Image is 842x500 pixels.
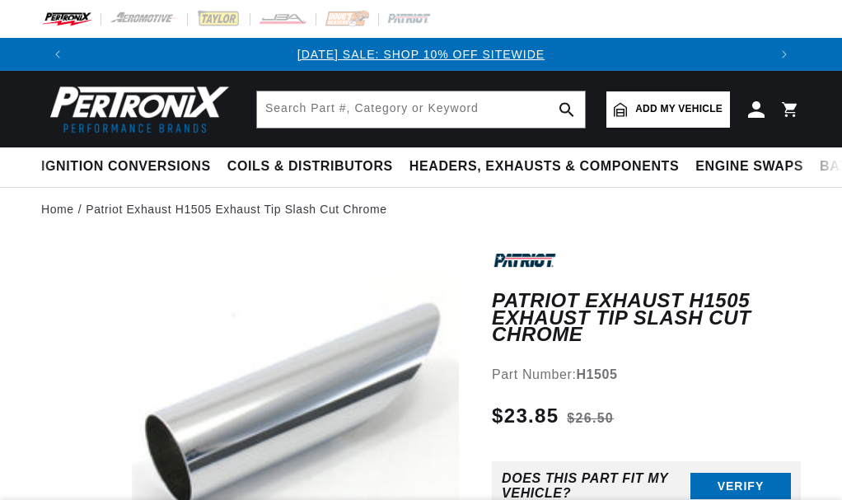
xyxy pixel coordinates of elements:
summary: Headers, Exhausts & Components [401,147,687,186]
span: Coils & Distributors [227,158,393,175]
nav: breadcrumbs [41,200,801,218]
div: Announcement [74,45,768,63]
a: Patriot Exhaust H1505 Exhaust Tip Slash Cut Chrome [86,200,386,218]
s: $26.50 [567,409,614,428]
div: Part Number: [492,364,801,386]
span: Ignition Conversions [41,158,211,175]
span: Add my vehicle [635,101,723,117]
h1: Patriot Exhaust H1505 Exhaust Tip Slash Cut Chrome [492,292,801,343]
a: Add my vehicle [606,91,730,128]
strong: H1505 [576,367,617,381]
summary: Engine Swaps [687,147,812,186]
button: Translation missing: en.sections.announcements.previous_announcement [41,38,74,71]
button: search button [549,91,585,128]
button: Verify [690,473,791,499]
span: $23.85 [492,401,559,431]
span: Engine Swaps [695,158,803,175]
input: Search Part #, Category or Keyword [257,91,585,128]
div: 1 of 3 [74,45,768,63]
a: [DATE] SALE: SHOP 10% OFF SITEWIDE [297,48,545,61]
summary: Coils & Distributors [219,147,401,186]
button: Translation missing: en.sections.announcements.next_announcement [768,38,801,71]
a: Home [41,200,74,218]
span: Headers, Exhausts & Components [409,158,679,175]
summary: Ignition Conversions [41,147,219,186]
img: Pertronix [41,81,231,138]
